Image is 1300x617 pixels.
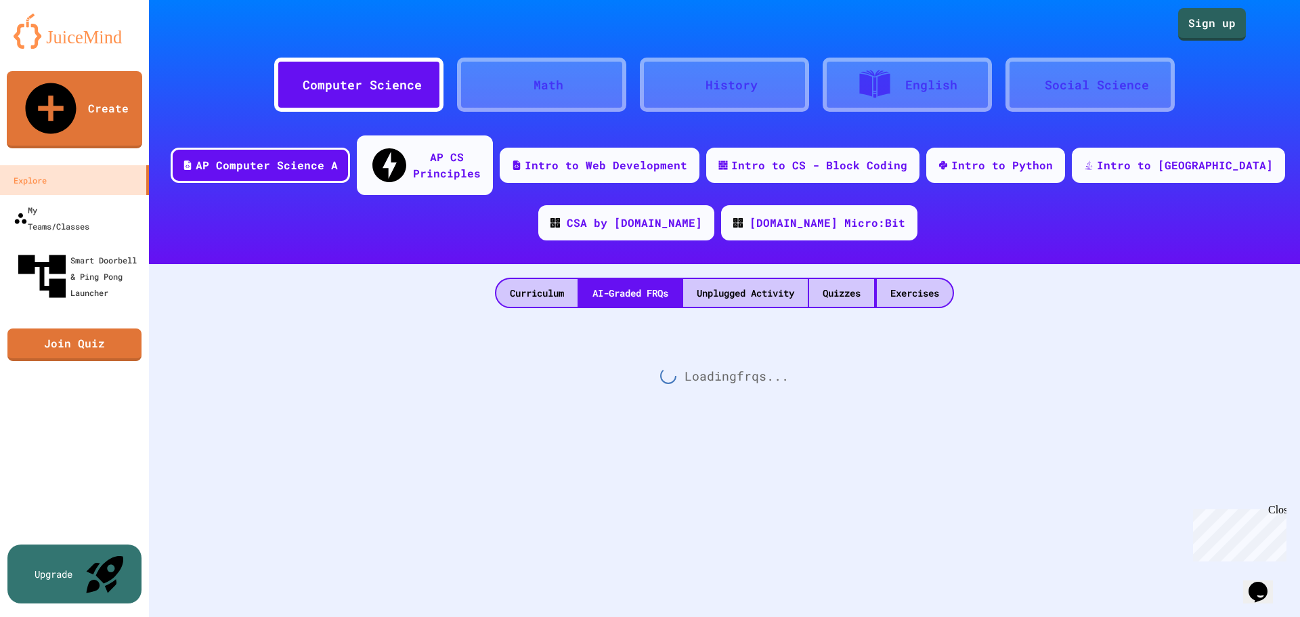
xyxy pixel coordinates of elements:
[149,308,1300,444] div: Loading frq s...
[809,279,874,307] div: Quizzes
[1188,504,1286,561] iframe: chat widget
[951,157,1053,173] div: Intro to Python
[303,76,422,94] div: Computer Science
[731,157,907,173] div: Intro to CS - Block Coding
[496,279,578,307] div: Curriculum
[750,215,905,231] div: [DOMAIN_NAME] Micro:Bit
[196,157,338,173] div: AP Computer Science A
[905,76,957,94] div: English
[14,14,135,49] img: logo-orange.svg
[413,149,481,182] div: AP CS Principles
[7,71,142,148] a: Create
[550,218,560,228] img: CODE_logo_RGB.png
[567,215,702,231] div: CSA by [DOMAIN_NAME]
[1045,76,1149,94] div: Social Science
[14,248,144,305] div: Smart Doorbell & Ping Pong Launcher
[1097,157,1273,173] div: Intro to [GEOGRAPHIC_DATA]
[14,172,47,188] div: Explore
[7,328,142,361] a: Join Quiz
[14,202,89,234] div: My Teams/Classes
[683,279,808,307] div: Unplugged Activity
[1243,563,1286,603] iframe: chat widget
[579,279,682,307] div: AI-Graded FRQs
[877,279,953,307] div: Exercises
[525,157,687,173] div: Intro to Web Development
[5,5,93,86] div: Chat with us now!Close
[733,218,743,228] img: CODE_logo_RGB.png
[706,76,758,94] div: History
[1178,8,1246,41] a: Sign up
[35,567,72,581] div: Upgrade
[534,76,563,94] div: Math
